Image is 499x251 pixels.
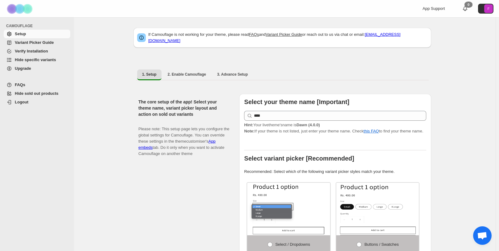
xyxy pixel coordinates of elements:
[4,38,70,47] a: Variant Picker Guide
[15,40,54,45] span: Variant Picker Guide
[488,7,490,10] text: F
[462,6,468,12] a: 0
[244,155,354,162] b: Select variant picker [Recommended]
[15,57,56,62] span: Hide specific variants
[138,120,229,157] p: Please note: This setup page lets you configure the global settings for Camouflage. You can overr...
[364,242,399,247] span: Buttons / Swatches
[15,66,31,71] span: Upgrade
[148,31,427,44] p: If Camouflage is not working for your theme, please read and or reach out to us via chat or email:
[244,122,426,134] p: If your theme is not listed, just enter your theme name. Check to find your theme name.
[168,72,206,77] span: 2. Enable Camouflage
[244,169,426,175] p: Recommended: Select which of the following variant picker styles match your theme.
[4,81,70,89] a: FAQs
[15,91,59,96] span: Hide sold out products
[6,23,71,28] span: CAMOUFLAGE
[5,0,36,17] img: Camouflage
[138,99,229,117] h2: The core setup of the app! Select your theme name, variant picker layout and action on sold out v...
[478,4,493,14] button: Avatar with initials F
[364,129,379,133] a: this FAQ
[4,64,70,73] a: Upgrade
[244,129,254,133] strong: Note:
[266,32,302,37] a: Variant Picker Guide
[15,100,28,104] span: Logout
[15,31,26,36] span: Setup
[4,30,70,38] a: Setup
[15,82,25,87] span: FAQs
[142,72,157,77] span: 1. Setup
[4,89,70,98] a: Hide sold out products
[423,6,445,11] span: App Support
[464,2,472,8] div: 0
[217,72,248,77] span: 3. Advance Setup
[247,183,330,235] img: Select / Dropdowns
[473,226,492,245] a: 开放式聊天
[4,47,70,56] a: Verify Installation
[336,183,419,235] img: Buttons / Swatches
[244,98,349,105] b: Select your theme name [Important]
[249,32,259,37] a: FAQs
[484,4,493,13] span: Avatar with initials F
[4,98,70,107] a: Logout
[275,242,310,247] span: Select / Dropdowns
[297,123,320,127] strong: Dawn (4.0.0)
[244,123,253,127] strong: Hint:
[4,56,70,64] a: Hide specific variants
[15,49,48,53] span: Verify Installation
[244,123,320,127] span: Your live theme's name is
